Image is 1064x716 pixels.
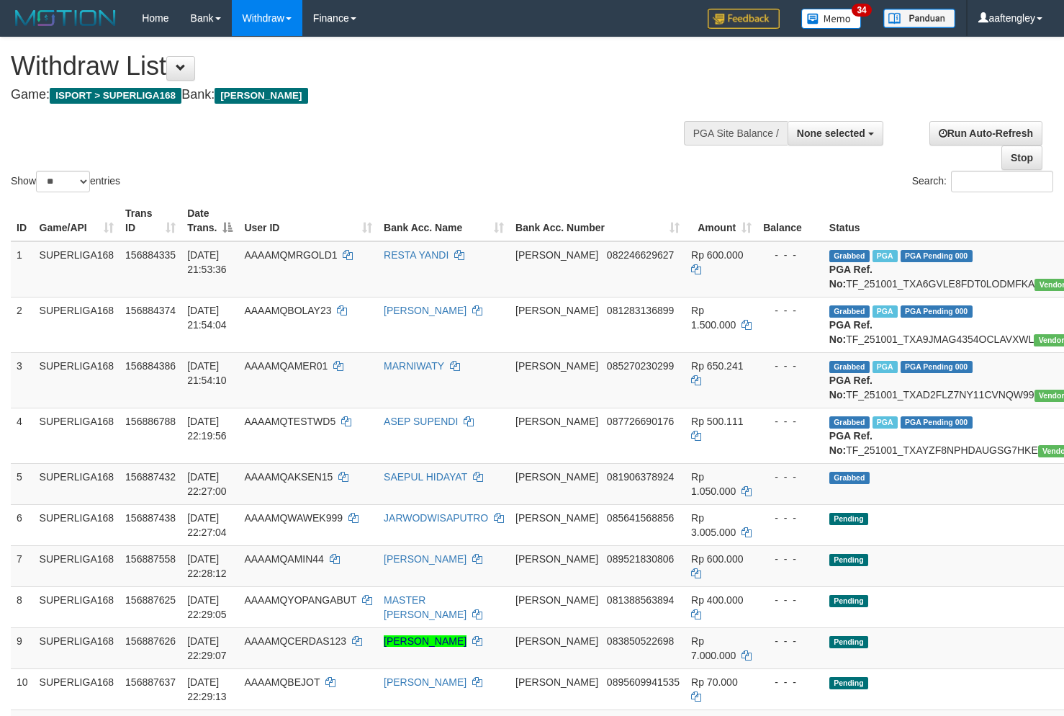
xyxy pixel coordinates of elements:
span: [PERSON_NAME] [515,553,598,565]
a: Run Auto-Refresh [929,121,1042,146]
span: Rp 3.005.000 [691,512,736,538]
td: 2 [11,297,34,352]
span: Pending [829,554,868,566]
div: - - - [763,552,818,566]
span: [DATE] 22:29:05 [187,594,227,620]
span: Marked by aafseijuro [873,416,898,429]
span: AAAAMQMRGOLD1 [244,249,337,261]
img: Feedback.jpg [708,9,780,29]
span: Grabbed [829,472,870,484]
h1: Withdraw List [11,52,695,81]
a: [PERSON_NAME] [384,676,466,688]
span: [DATE] 22:27:00 [187,471,227,497]
td: 5 [11,463,34,504]
span: ISPORT > SUPERLIGA168 [50,88,181,104]
th: Balance [757,200,824,241]
span: Rp 600.000 [691,553,743,565]
span: Pending [829,677,868,689]
td: SUPERLIGA168 [34,463,120,504]
b: PGA Ref. No: [829,319,873,345]
a: [PERSON_NAME] [384,305,466,316]
span: PGA Pending [901,250,973,262]
div: - - - [763,675,818,689]
span: Copy 0895609941535 to clipboard [607,676,680,688]
td: 1 [11,241,34,297]
td: 8 [11,586,34,627]
label: Show entries [11,171,120,192]
div: - - - [763,303,818,318]
span: [DATE] 21:53:36 [187,249,227,275]
span: Rp 400.000 [691,594,743,606]
span: Rp 500.111 [691,416,743,427]
a: [PERSON_NAME] [384,553,466,565]
span: 34 [852,4,871,17]
div: - - - [763,470,818,484]
span: PGA Pending [901,416,973,429]
div: - - - [763,593,818,607]
span: 156887637 [125,676,176,688]
span: Rp 650.241 [691,360,743,372]
div: - - - [763,414,818,429]
td: 10 [11,668,34,710]
span: AAAAMQBOLAY23 [244,305,331,316]
b: PGA Ref. No: [829,430,873,456]
span: 156887432 [125,471,176,483]
span: Copy 089521830806 to clipboard [607,553,674,565]
a: MARNIWATY [384,360,444,372]
a: MASTER [PERSON_NAME] [384,594,466,620]
span: Pending [829,513,868,525]
span: Marked by aafandaneth [873,250,898,262]
span: [DATE] 22:27:04 [187,512,227,538]
span: Rp 1.050.000 [691,471,736,497]
a: Stop [1001,146,1042,170]
td: SUPERLIGA168 [34,241,120,297]
span: [DATE] 22:28:12 [187,553,227,579]
span: 156887626 [125,635,176,647]
span: [PERSON_NAME] [515,676,598,688]
span: Marked by aafandaneth [873,361,898,373]
span: Grabbed [829,361,870,373]
span: Rp 70.000 [691,676,738,688]
td: 3 [11,352,34,408]
div: - - - [763,359,818,373]
span: AAAAMQAMIN44 [244,553,323,565]
span: AAAAMQBEJOT [244,676,320,688]
h4: Game: Bank: [11,88,695,102]
th: Game/API: activate to sort column ascending [34,200,120,241]
th: ID [11,200,34,241]
span: Grabbed [829,305,870,318]
div: PGA Site Balance / [684,121,788,146]
span: Grabbed [829,416,870,429]
a: ASEP SUPENDI [384,416,458,427]
td: SUPERLIGA168 [34,668,120,710]
td: SUPERLIGA168 [34,352,120,408]
th: Bank Acc. Name: activate to sort column ascending [378,200,510,241]
span: Copy 085641568856 to clipboard [607,512,674,524]
span: 156887558 [125,553,176,565]
span: Copy 081906378924 to clipboard [607,471,674,483]
a: SAEPUL HIDAYAT [384,471,467,483]
td: SUPERLIGA168 [34,504,120,545]
span: [PERSON_NAME] [515,416,598,427]
span: 156887625 [125,594,176,606]
input: Search: [951,171,1053,192]
a: JARWODWISAPUTRO [384,512,488,524]
span: None selected [797,127,865,139]
span: 156884386 [125,360,176,372]
th: Trans ID: activate to sort column ascending [120,200,181,241]
a: [PERSON_NAME] [384,635,466,647]
span: [PERSON_NAME] [515,512,598,524]
span: PGA Pending [901,305,973,318]
td: 7 [11,545,34,586]
td: SUPERLIGA168 [34,586,120,627]
span: Rp 600.000 [691,249,743,261]
span: 156884335 [125,249,176,261]
span: [DATE] 21:54:04 [187,305,227,331]
img: panduan.png [883,9,955,28]
td: 4 [11,408,34,463]
a: RESTA YANDI [384,249,448,261]
th: User ID: activate to sort column ascending [238,200,378,241]
td: SUPERLIGA168 [34,545,120,586]
span: [DATE] 22:29:13 [187,676,227,702]
span: AAAAMQAKSEN15 [244,471,333,483]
